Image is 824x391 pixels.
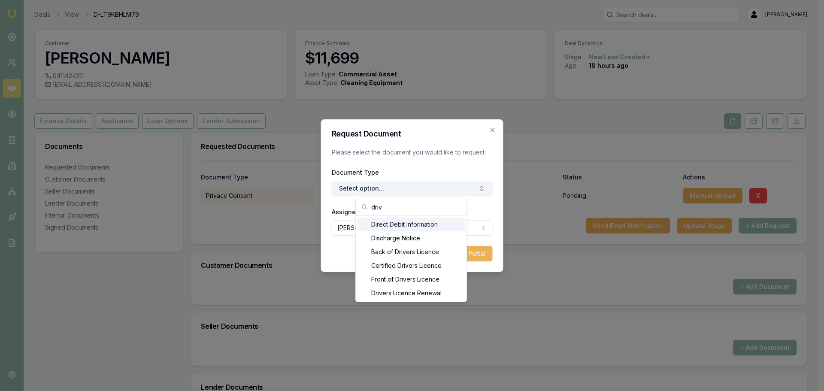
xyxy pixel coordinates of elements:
[332,181,493,196] button: Select option...
[357,231,465,245] div: Discharge Notice
[371,198,461,215] input: Search...
[357,245,465,259] div: Back of Drivers Licence
[332,130,493,138] h2: Request Document
[357,218,465,231] div: Direct Debit Information
[332,148,493,157] p: Please select the document you would like to request.
[356,216,467,302] div: Search...
[357,286,465,300] div: Drivers Licence Renewal
[357,259,465,273] div: Certified Drivers Licence
[332,208,379,215] label: Assigned Client
[357,273,465,286] div: Front of Drivers Licence
[357,300,465,314] div: Dealer Invoice
[332,169,379,176] label: Document Type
